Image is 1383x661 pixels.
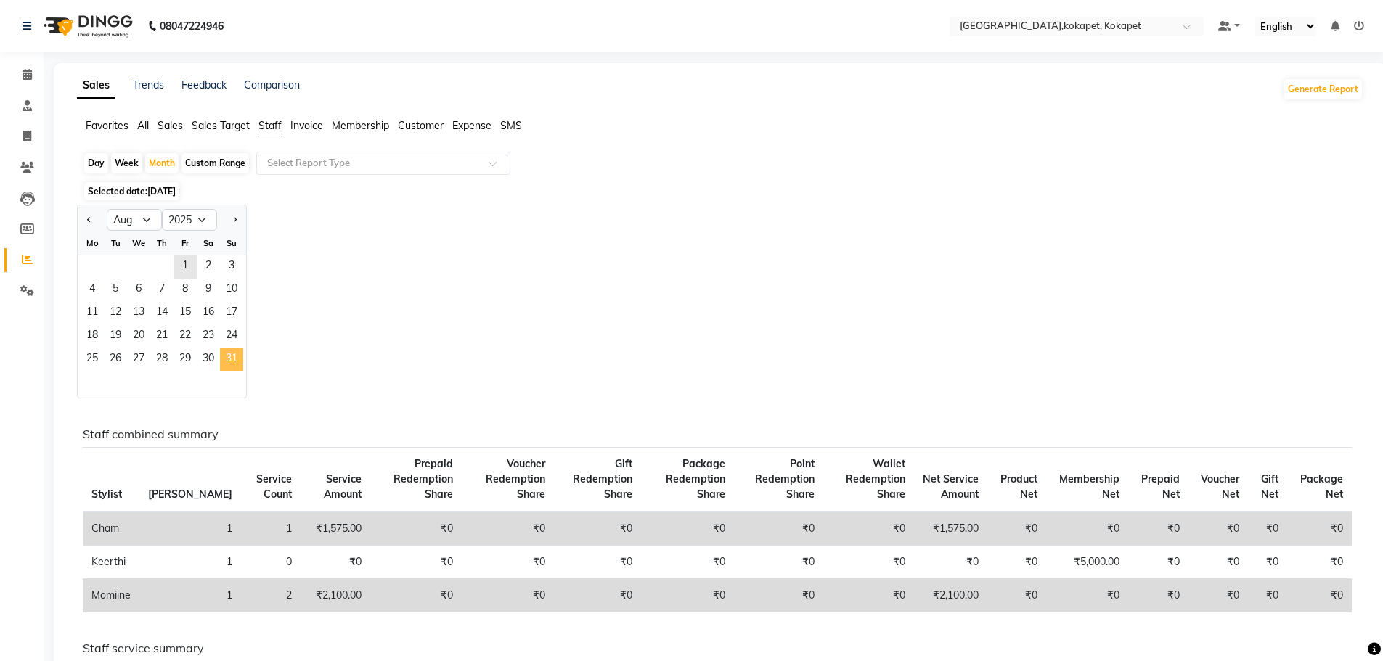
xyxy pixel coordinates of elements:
[666,457,725,501] span: Package Redemption Share
[220,348,243,371] div: Sunday, August 31, 2025
[197,255,220,279] div: Saturday, August 2, 2025
[823,546,914,579] td: ₹0
[81,325,104,348] span: 18
[127,279,150,302] div: Wednesday, August 6, 2025
[150,279,174,302] span: 7
[1287,579,1352,612] td: ₹0
[1188,546,1249,579] td: ₹0
[1261,472,1278,501] span: Gift Net
[127,279,150,302] span: 6
[987,512,1046,546] td: ₹0
[1059,472,1119,501] span: Membership Net
[127,302,150,325] span: 13
[1201,472,1239,501] span: Voucher Net
[174,325,197,348] span: 22
[174,325,197,348] div: Friday, August 22, 2025
[150,348,174,371] div: Thursday, August 28, 2025
[220,325,243,348] span: 24
[370,579,462,612] td: ₹0
[127,348,150,371] span: 27
[1287,546,1352,579] td: ₹0
[104,325,127,348] span: 19
[197,231,220,255] div: Sa
[301,579,370,612] td: ₹2,100.00
[241,579,301,612] td: 2
[1284,79,1362,99] button: Generate Report
[220,302,243,325] span: 17
[150,325,174,348] span: 21
[174,255,197,279] div: Friday, August 1, 2025
[290,119,323,132] span: Invoice
[197,255,220,279] span: 2
[160,6,224,46] b: 08047224946
[197,348,220,371] span: 30
[734,546,823,579] td: ₹0
[554,579,642,612] td: ₹0
[823,579,914,612] td: ₹0
[181,78,227,91] a: Feedback
[220,255,243,279] div: Sunday, August 3, 2025
[174,279,197,302] span: 8
[1046,546,1128,579] td: ₹5,000.00
[393,457,453,501] span: Prepaid Redemption Share
[127,325,150,348] div: Wednesday, August 20, 2025
[554,546,642,579] td: ₹0
[104,348,127,371] span: 26
[462,546,554,579] td: ₹0
[81,231,104,255] div: Mo
[1287,512,1352,546] td: ₹0
[220,279,243,302] span: 10
[197,279,220,302] span: 9
[104,279,127,302] div: Tuesday, August 5, 2025
[197,302,220,325] div: Saturday, August 16, 2025
[83,427,1352,441] h6: Staff combined summary
[755,457,815,501] span: Point Redemption Share
[197,325,220,348] span: 23
[573,457,632,501] span: Gift Redemption Share
[846,457,905,501] span: Wallet Redemption Share
[197,302,220,325] span: 16
[174,348,197,371] div: Friday, August 29, 2025
[81,302,104,325] span: 11
[452,119,491,132] span: Expense
[81,325,104,348] div: Monday, August 18, 2025
[83,641,1352,655] h6: Staff service summary
[139,512,241,546] td: 1
[81,348,104,371] span: 25
[1248,546,1287,579] td: ₹0
[174,348,197,371] span: 29
[823,512,914,546] td: ₹0
[258,119,282,132] span: Staff
[174,279,197,302] div: Friday, August 8, 2025
[104,231,127,255] div: Tu
[104,348,127,371] div: Tuesday, August 26, 2025
[139,579,241,612] td: 1
[1046,579,1128,612] td: ₹0
[734,579,823,612] td: ₹0
[1188,512,1249,546] td: ₹0
[83,512,139,546] td: Cham
[229,208,240,231] button: Next month
[554,512,642,546] td: ₹0
[1046,512,1128,546] td: ₹0
[987,579,1046,612] td: ₹0
[150,325,174,348] div: Thursday, August 21, 2025
[145,153,179,173] div: Month
[107,209,162,231] select: Select month
[1248,579,1287,612] td: ₹0
[923,472,979,501] span: Net Service Amount
[1128,579,1188,612] td: ₹0
[81,348,104,371] div: Monday, August 25, 2025
[987,546,1046,579] td: ₹0
[370,512,462,546] td: ₹0
[220,255,243,279] span: 3
[83,546,139,579] td: Keerthi
[81,302,104,325] div: Monday, August 11, 2025
[104,302,127,325] div: Tuesday, August 12, 2025
[83,208,95,231] button: Previous month
[398,119,444,132] span: Customer
[1141,472,1180,501] span: Prepaid Net
[734,512,823,546] td: ₹0
[1128,512,1188,546] td: ₹0
[641,579,734,612] td: ₹0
